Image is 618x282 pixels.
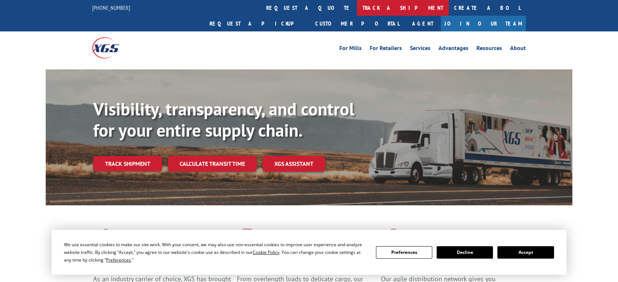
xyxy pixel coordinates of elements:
[93,98,354,141] b: Visibility, transparency, and control for your entire supply chain.
[237,229,254,248] img: xgs-icon-focused-on-flooring-red
[441,16,526,31] a: Join Our Team
[64,241,367,264] div: We use essential cookies to make our site work. With your consent, we may also use non-essential ...
[93,229,116,248] img: xgs-icon-total-supply-chain-intelligence-red
[253,249,279,255] span: Cookie Policy
[93,156,162,171] a: Track shipment
[52,230,566,275] div: Cookie Consent Prompt
[510,45,526,53] a: About
[310,16,405,31] a: Customer Portal
[376,246,432,259] button: Preferences
[370,45,402,53] a: For Retailers
[405,16,441,31] a: Agent
[410,45,430,53] a: Services
[168,156,257,172] a: Calculate transit time
[263,156,325,172] a: XGS ASSISTANT
[497,246,554,259] button: Accept
[339,45,362,53] a: For Mills
[437,246,493,259] button: Decline
[381,229,406,248] img: xgs-icon-flagship-distribution-model-red
[106,257,131,263] span: Preferences
[92,4,130,11] a: [PHONE_NUMBER]
[438,45,468,53] a: Advantages
[204,16,310,31] a: Request a pickup
[476,45,502,53] a: Resources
